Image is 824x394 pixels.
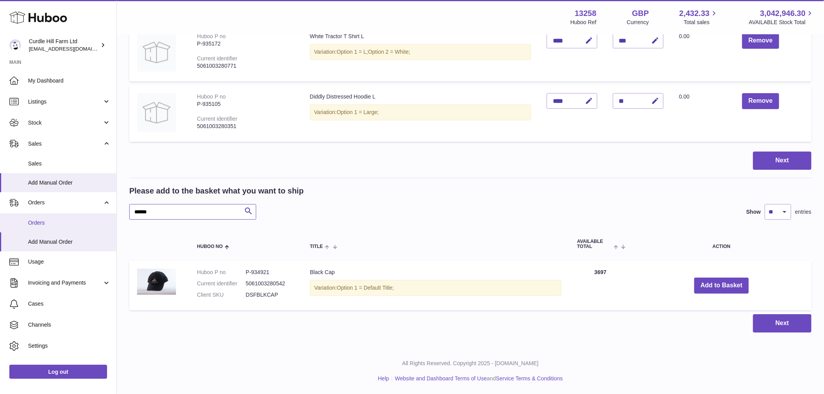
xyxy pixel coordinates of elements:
label: Show [747,208,761,216]
img: White Tractor T Shirt L [137,33,176,72]
span: My Dashboard [28,77,111,84]
span: Orders [28,219,111,227]
span: 0.00 [679,93,690,100]
span: Option 1 = Large; [337,109,379,115]
button: Remove [742,93,779,109]
p: All Rights Reserved. Copyright 2025 - [DOMAIN_NAME] [123,360,818,367]
span: entries [795,208,812,216]
td: Black Cap [302,261,569,310]
span: 0.00 [679,33,690,39]
a: 3,042,946.30 AVAILABLE Stock Total [749,8,815,26]
div: Variation: [310,44,531,60]
div: Current identifier [197,116,238,122]
div: P-935105 [197,100,294,108]
a: Website and Dashboard Terms of Use [395,375,487,382]
span: Sales [28,140,102,148]
th: Action [632,231,812,257]
span: Orders [28,199,102,206]
span: Stock [28,119,102,127]
button: Next [753,314,812,332]
dd: DSFBLKCAP [246,291,294,299]
span: Listings [28,98,102,106]
div: P-935172 [197,40,294,47]
span: AVAILABLE Total [577,239,612,249]
div: 5061003280771 [197,62,294,70]
span: AVAILABLE Stock Total [749,19,815,26]
dt: Current identifier [197,280,246,287]
div: Huboo P no [197,93,226,100]
div: 5061003280351 [197,123,294,130]
li: and [392,375,563,382]
dd: 5061003280542 [246,280,294,287]
button: Next [753,151,812,170]
div: Currency [627,19,649,26]
img: Diddly Distressed Hoodie L [137,93,176,132]
span: Invoicing and Payments [28,279,102,287]
dt: Client SKU [197,291,246,299]
span: Settings [28,342,111,350]
dt: Huboo P no [197,269,246,276]
img: Black Cap [137,269,176,295]
div: Huboo P no [197,33,226,39]
h2: Please add to the basket what you want to ship [129,186,304,196]
span: 2,432.33 [680,8,710,19]
img: internalAdmin-13258@internal.huboo.com [9,39,21,51]
span: Option 1 = Default Title; [337,285,394,291]
span: [EMAIL_ADDRESS][DOMAIN_NAME] [29,46,114,52]
a: Log out [9,365,107,379]
span: Add Manual Order [28,238,111,246]
div: Curdle Hill Farm Ltd [29,38,99,53]
div: Variation: [310,104,531,120]
span: Option 2 = White; [368,49,410,55]
span: Cases [28,300,111,308]
button: Add to Basket [694,278,749,294]
a: Help [378,375,389,382]
a: Service Terms & Conditions [496,375,563,382]
span: Channels [28,321,111,329]
div: Current identifier [197,55,238,62]
strong: GBP [632,8,649,19]
span: Option 1 = L; [337,49,368,55]
span: Title [310,244,323,249]
span: Add Manual Order [28,179,111,186]
span: 3,042,946.30 [760,8,806,19]
td: White Tractor T Shirt L [302,25,539,81]
td: Diddly Distressed Hoodie L [302,85,539,142]
span: Usage [28,258,111,266]
strong: 13258 [575,8,597,19]
span: Total sales [684,19,718,26]
span: Sales [28,160,111,167]
span: Huboo no [197,244,223,249]
td: 3697 [569,261,632,310]
a: 2,432.33 Total sales [680,8,719,26]
button: Remove [742,33,779,49]
div: Variation: [310,280,562,296]
div: Huboo Ref [570,19,597,26]
dd: P-934921 [246,269,294,276]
